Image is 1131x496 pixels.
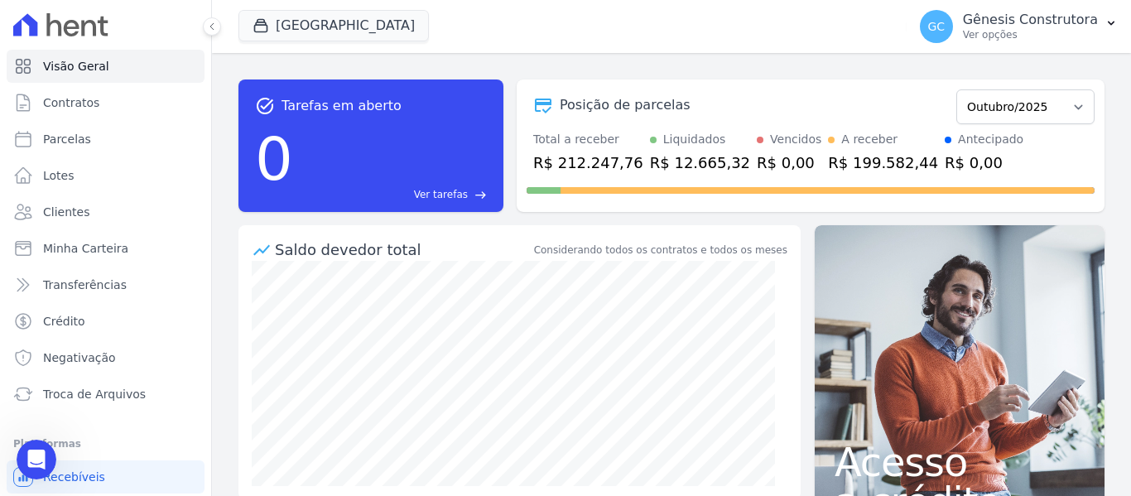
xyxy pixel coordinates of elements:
[43,240,128,257] span: Minha Carteira
[255,96,275,116] span: task_alt
[835,442,1085,482] span: Acesso
[43,131,91,147] span: Parcelas
[7,341,205,374] a: Negativação
[7,86,205,119] a: Contratos
[770,131,821,148] div: Vencidos
[474,189,487,201] span: east
[17,440,56,479] iframe: Intercom live chat
[533,152,643,174] div: R$ 212.247,76
[7,50,205,83] a: Visão Geral
[43,349,116,366] span: Negativação
[663,131,726,148] div: Liquidados
[757,152,821,174] div: R$ 0,00
[7,268,205,301] a: Transferências
[7,195,205,229] a: Clientes
[43,167,75,184] span: Lotes
[238,10,429,41] button: [GEOGRAPHIC_DATA]
[43,94,99,111] span: Contratos
[907,3,1131,50] button: GC Gênesis Construtora Ver opções
[945,152,1023,174] div: R$ 0,00
[7,232,205,265] a: Minha Carteira
[7,378,205,411] a: Troca de Arquivos
[43,469,105,485] span: Recebíveis
[43,313,85,330] span: Crédito
[255,116,293,202] div: 0
[958,131,1023,148] div: Antecipado
[963,12,1098,28] p: Gênesis Construtora
[414,187,468,202] span: Ver tarefas
[13,434,198,454] div: Plataformas
[7,305,205,338] a: Crédito
[300,187,487,202] a: Ver tarefas east
[43,386,146,402] span: Troca de Arquivos
[560,95,691,115] div: Posição de parcelas
[275,238,531,261] div: Saldo devedor total
[43,277,127,293] span: Transferências
[927,21,945,32] span: GC
[7,159,205,192] a: Lotes
[828,152,938,174] div: R$ 199.582,44
[963,28,1098,41] p: Ver opções
[534,243,787,258] div: Considerando todos os contratos e todos os meses
[533,131,643,148] div: Total a receber
[7,460,205,494] a: Recebíveis
[282,96,402,116] span: Tarefas em aberto
[7,123,205,156] a: Parcelas
[841,131,898,148] div: A receber
[650,152,750,174] div: R$ 12.665,32
[43,204,89,220] span: Clientes
[43,58,109,75] span: Visão Geral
